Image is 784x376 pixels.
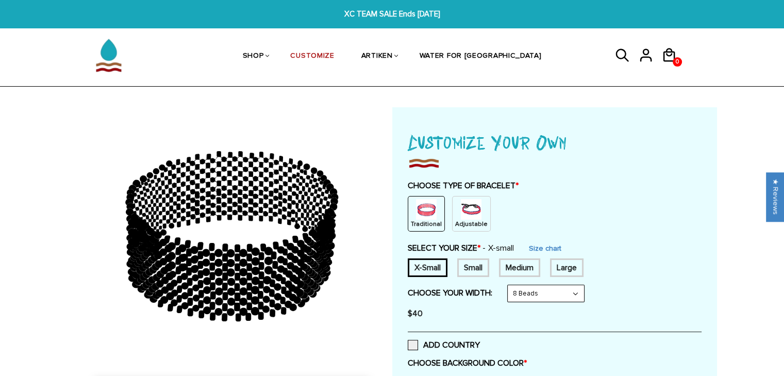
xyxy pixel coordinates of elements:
[452,196,491,232] div: String
[550,258,583,277] div: 8 inches
[461,199,481,220] img: string.PNG
[408,196,445,232] div: Non String
[243,30,264,83] a: SHOP
[408,243,514,253] label: SELECT YOUR SIZE
[482,243,514,253] span: X-small
[408,358,702,368] label: CHOOSE BACKGROUND COLOR
[408,156,440,170] img: imgboder_100x.png
[529,244,561,253] a: Size chart
[766,172,784,221] div: Click to open Judge.me floating reviews tab
[361,30,393,83] a: ARTIKEN
[290,30,334,83] a: CUSTOMIZE
[420,30,542,83] a: WATER FOR [GEOGRAPHIC_DATA]
[416,199,437,220] img: non-string.png
[455,220,488,228] p: Adjustable
[408,181,702,191] label: CHOOSE TYPE OF BRACELET
[411,220,442,228] p: Traditional
[457,258,489,277] div: 7 inches
[408,258,447,277] div: 6 inches
[499,258,540,277] div: 7.5 inches
[408,128,702,156] h1: Customize Your Own
[408,308,423,319] span: $40
[661,66,685,68] a: 0
[408,288,492,298] label: CHOOSE YOUR WIDTH:
[241,8,542,20] span: XC TEAM SALE Ends [DATE]
[673,54,681,70] span: 0
[408,340,480,350] label: ADD COUNTRY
